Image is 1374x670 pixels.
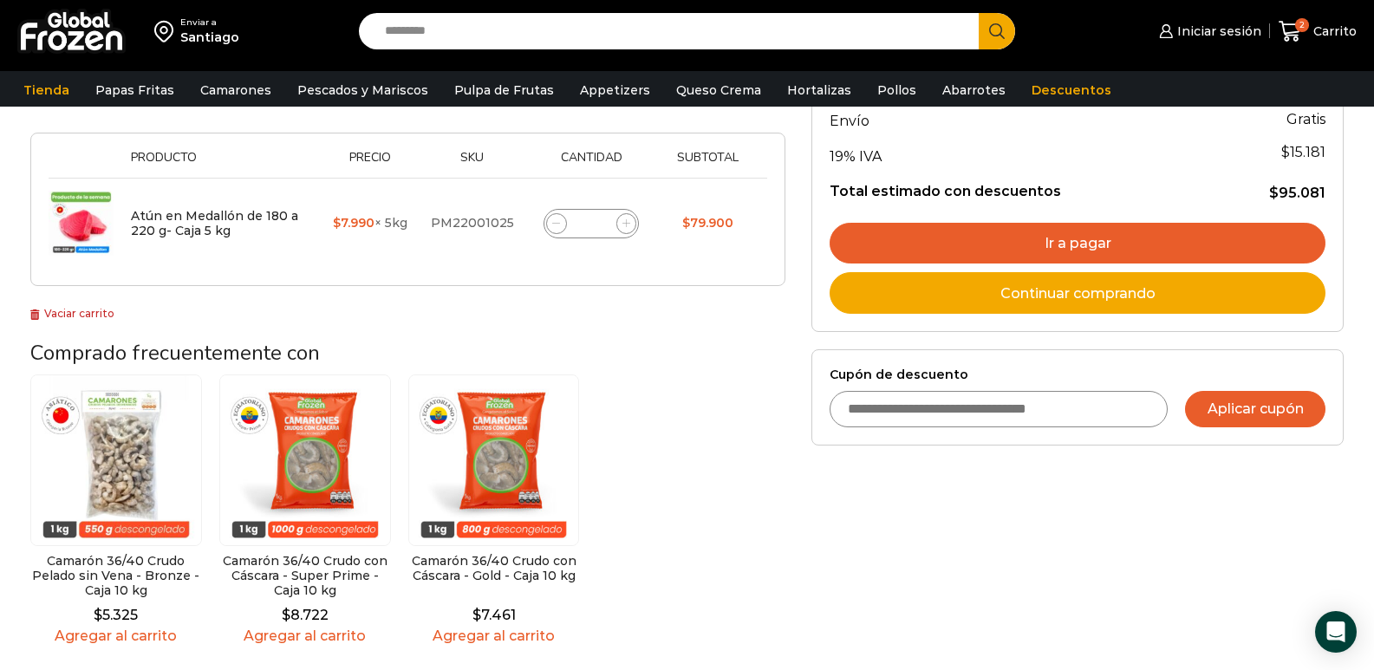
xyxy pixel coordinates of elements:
[830,134,1215,169] th: 19% IVA
[1023,74,1120,107] a: Descuentos
[289,74,437,107] a: Pescados y Mariscos
[1173,23,1261,40] span: Iniciar sesión
[408,628,580,644] a: Agregar al carrito
[934,74,1014,107] a: Abarrotes
[131,208,298,238] a: Atún en Medallón de 180 a 220 g- Caja 5 kg
[180,29,239,46] div: Santiago
[472,607,516,623] bdi: 7.461
[1269,185,1325,201] bdi: 95.081
[1309,23,1357,40] span: Carrito
[282,607,290,623] span: $
[1281,144,1290,160] span: $
[657,151,759,178] th: Subtotal
[321,179,420,269] td: × 5kg
[420,179,526,269] td: PM22001025
[420,151,526,178] th: Sku
[94,607,138,623] bdi: 5.325
[579,211,603,236] input: Product quantity
[219,554,391,597] h2: Camarón 36/40 Crudo con Cáscara - Super Prime - Caja 10 kg
[830,223,1325,264] a: Ir a pagar
[30,554,202,597] h2: Camarón 36/40 Crudo Pelado sin Vena - Bronze - Caja 10 kg
[830,169,1215,202] th: Total estimado con descuentos
[682,215,733,231] bdi: 79.900
[472,607,481,623] span: $
[94,607,102,623] span: $
[1185,391,1325,427] button: Aplicar cupón
[446,74,563,107] a: Pulpa de Frutas
[979,13,1015,49] button: Search button
[408,554,580,583] h2: Camarón 36/40 Crudo con Cáscara - Gold - Caja 10 kg
[571,74,659,107] a: Appetizers
[282,607,329,623] bdi: 8.722
[525,151,657,178] th: Cantidad
[830,272,1325,314] a: Continuar comprando
[30,628,202,644] a: Agregar al carrito
[830,105,1215,135] th: Envío
[30,339,320,367] span: Comprado frecuentemente con
[1155,14,1260,49] a: Iniciar sesión
[1315,611,1357,653] div: Open Intercom Messenger
[87,74,183,107] a: Papas Fritas
[682,215,690,231] span: $
[321,151,420,178] th: Precio
[1286,111,1325,127] strong: Gratis
[1295,18,1309,32] span: 2
[122,151,321,178] th: Producto
[180,16,239,29] div: Enviar a
[1269,185,1279,201] span: $
[192,74,280,107] a: Camarones
[830,368,1325,382] label: Cupón de descuento
[1281,144,1325,160] span: 15.181
[15,74,78,107] a: Tienda
[778,74,860,107] a: Hortalizas
[333,215,374,231] bdi: 7.990
[333,215,341,231] span: $
[219,628,391,644] a: Agregar al carrito
[30,307,114,320] a: Vaciar carrito
[869,74,925,107] a: Pollos
[1279,11,1357,52] a: 2 Carrito
[154,16,180,46] img: address-field-icon.svg
[667,74,770,107] a: Queso Crema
